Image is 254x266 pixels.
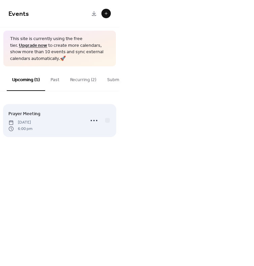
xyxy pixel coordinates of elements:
[8,7,29,21] span: Events
[10,36,109,62] span: This site is currently using the free tier. to create more calendars, show more than 10 events an...
[45,66,65,90] button: Past
[8,120,32,126] span: [DATE]
[102,66,139,90] button: Submissions
[8,126,32,132] span: 6:00 pm
[8,110,40,118] a: Prayer Meeting
[8,110,40,118] span: Prayer Meeting
[7,66,45,91] button: Upcoming (1)
[19,41,47,50] a: Upgrade now
[65,66,102,90] button: Recurring (2)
